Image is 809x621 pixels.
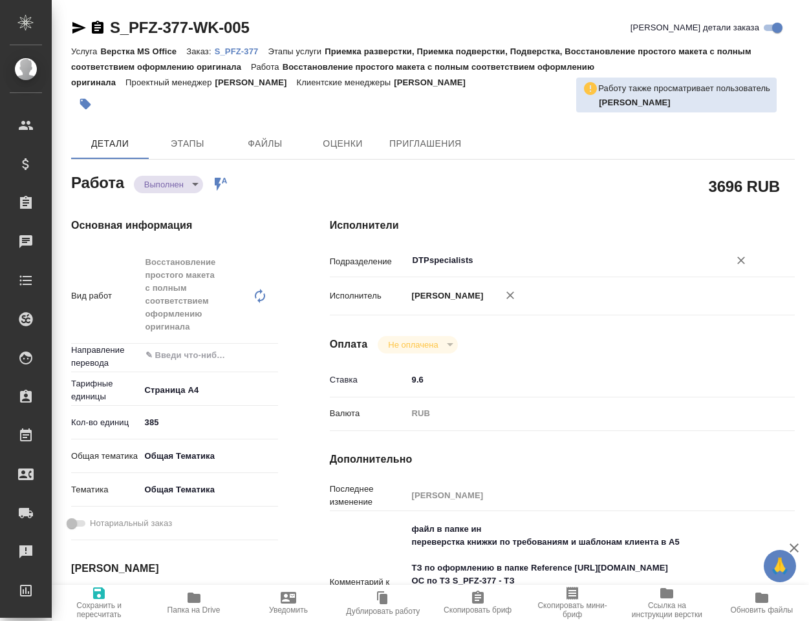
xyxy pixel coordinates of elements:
p: Верстка MS Office [100,47,186,56]
p: Валюта [330,407,407,420]
div: Общая Тематика [140,479,278,501]
button: Ссылка на инструкции верстки [620,585,714,621]
button: Скопировать бриф [431,585,525,621]
span: Дублировать работу [346,607,420,616]
span: Обновить файлы [731,605,793,615]
h2: Работа [71,170,124,193]
button: Дублировать работу [336,585,430,621]
p: Кол-во единиц [71,416,140,429]
button: Скопировать ссылку [90,20,105,36]
p: Восстановление простого макета с полным соответствием оформлению оригинала [71,62,594,87]
p: Исполнитель [330,289,407,302]
a: S_PFZ-377-WK-005 [110,19,250,36]
button: Обновить файлы [715,585,809,621]
p: Заборова Александра [599,96,770,109]
span: Уведомить [269,605,308,615]
span: Детали [79,136,141,152]
p: Работу также просматривает пользователь [598,82,770,95]
p: Тарифные единицы [71,377,140,403]
p: Услуга [71,47,100,56]
span: Скопировать бриф [444,605,512,615]
span: Сохранить и пересчитать [59,601,138,619]
span: Скопировать мини-бриф [533,601,612,619]
p: [PERSON_NAME] [215,78,297,87]
input: ✎ Введи что-нибудь [140,413,278,432]
span: [PERSON_NAME] детали заказа [631,21,759,34]
button: Не оплачена [384,339,442,350]
button: 🙏 [764,550,796,582]
button: Open [271,354,274,357]
span: Нотариальный заказ [90,517,172,530]
h4: Исполнители [330,218,795,233]
p: Общая тематика [71,450,140,463]
div: Выполнен [378,336,457,353]
h4: Оплата [330,337,368,352]
p: Этапы услуги [268,47,325,56]
b: [PERSON_NAME] [599,98,671,107]
a: S_PFZ-377 [215,45,268,56]
p: S_PFZ-377 [215,47,268,56]
span: Папка на Drive [167,605,221,615]
span: Файлы [234,136,296,152]
p: Направление перевода [71,344,140,370]
input: Пустое поле [407,486,756,505]
button: Добавить тэг [71,90,100,118]
p: Работа [251,62,283,72]
p: Проектный менеджер [125,78,215,87]
p: Тематика [71,483,140,496]
p: Подразделение [330,255,407,268]
button: Скопировать мини-бриф [525,585,620,621]
span: Приглашения [389,136,462,152]
p: Комментарий к работе [330,576,407,602]
button: Open [749,259,751,262]
input: ✎ Введи что-нибудь [407,370,756,389]
div: Общая Тематика [140,445,278,467]
div: Выполнен [134,176,203,193]
p: Вид работ [71,289,140,302]
button: Очистить [732,251,750,269]
p: Ставка [330,374,407,386]
p: Приемка разверстки, Приемка подверстки, Подверстка, Восстановление простого макета с полным соотв... [71,47,751,72]
button: Папка на Drive [146,585,241,621]
h4: Дополнительно [330,452,795,467]
p: [PERSON_NAME] [407,289,484,302]
span: Оценки [312,136,374,152]
p: Заказ: [186,47,214,56]
div: RUB [407,403,756,425]
span: Ссылка на инструкции верстки [627,601,706,619]
h4: Основная информация [71,218,278,233]
button: Уведомить [241,585,336,621]
span: 🙏 [769,553,791,580]
p: Последнее изменение [330,483,407,509]
h4: [PERSON_NAME] [71,561,278,576]
button: Сохранить и пересчитать [52,585,146,621]
p: [PERSON_NAME] [394,78,475,87]
button: Скопировать ссылку для ЯМессенджера [71,20,87,36]
p: Клиентские менеджеры [296,78,394,87]
input: ✎ Введи что-нибудь [144,348,231,363]
div: Страница А4 [140,379,278,401]
button: Удалить исполнителя [496,281,524,310]
button: Выполнен [140,179,188,190]
span: Этапы [156,136,219,152]
h2: 3696 RUB [709,175,780,197]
